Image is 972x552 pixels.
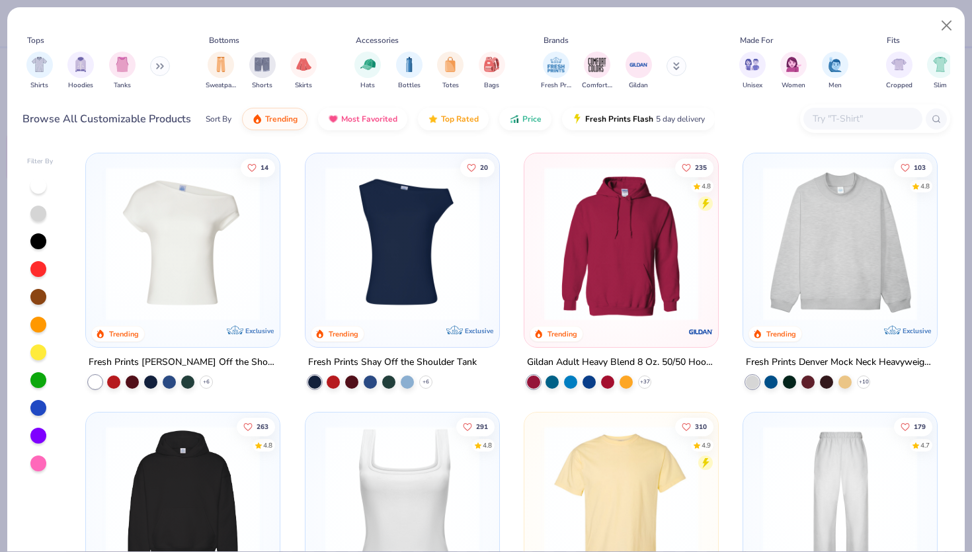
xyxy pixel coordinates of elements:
[396,52,423,91] button: filter button
[582,81,612,91] span: Comfort Colors
[203,378,210,386] span: + 6
[296,57,311,72] img: Skirts Image
[475,424,487,430] span: 291
[572,114,583,124] img: flash.gif
[702,441,711,451] div: 4.9
[786,57,801,72] img: Women Image
[927,52,953,91] button: filter button
[829,81,842,91] span: Men
[428,114,438,124] img: TopRated.gif
[441,114,479,124] span: Top Rated
[756,167,924,321] img: f5d85501-0dbb-4ee4-b115-c08fa3845d83
[32,57,47,72] img: Shirts Image
[891,57,907,72] img: Cropped Image
[115,57,130,72] img: Tanks Image
[263,441,272,451] div: 4.8
[934,13,959,38] button: Close
[241,158,275,177] button: Like
[914,164,926,171] span: 103
[67,52,94,91] button: filter button
[67,52,94,91] div: filter for Hoodies
[562,108,715,130] button: Fresh Prints Flash5 day delivery
[656,112,705,127] span: 5 day delivery
[30,81,48,91] span: Shirts
[544,34,569,46] div: Brands
[546,55,566,75] img: Fresh Prints Image
[460,158,494,177] button: Like
[894,418,932,436] button: Like
[442,81,459,91] span: Totes
[639,378,649,386] span: + 37
[437,52,464,91] button: filter button
[626,52,652,91] div: filter for Gildan
[418,108,489,130] button: Top Rated
[99,167,266,321] img: a1c94bf0-cbc2-4c5c-96ec-cab3b8502a7f
[26,52,53,91] button: filter button
[479,164,487,171] span: 20
[828,57,842,72] img: Men Image
[702,181,711,191] div: 4.8
[933,57,948,72] img: Slim Image
[914,424,926,430] span: 179
[482,441,491,451] div: 4.8
[920,441,930,451] div: 4.7
[739,52,766,91] div: filter for Unisex
[780,52,807,91] div: filter for Women
[465,327,493,335] span: Exclusive
[257,424,268,430] span: 263
[695,424,707,430] span: 310
[68,81,93,91] span: Hoodies
[354,52,381,91] button: filter button
[437,52,464,91] div: filter for Totes
[626,52,652,91] button: filter button
[206,52,236,91] div: filter for Sweatpants
[484,57,499,72] img: Bags Image
[746,354,934,371] div: Fresh Prints Denver Mock Neck Heavyweight Sweatshirt
[739,52,766,91] button: filter button
[265,114,298,124] span: Trending
[629,81,648,91] span: Gildan
[822,52,848,91] button: filter button
[538,167,705,321] img: 01756b78-01f6-4cc6-8d8a-3c30c1a0c8ac
[249,52,276,91] div: filter for Shorts
[318,108,407,130] button: Most Favorited
[740,34,773,46] div: Made For
[903,327,931,335] span: Exclusive
[479,52,505,91] div: filter for Bags
[237,418,275,436] button: Like
[402,57,417,72] img: Bottles Image
[920,181,930,191] div: 4.8
[360,81,375,91] span: Hats
[705,167,872,321] img: a164e800-7022-4571-a324-30c76f641635
[886,81,912,91] span: Cropped
[360,57,376,72] img: Hats Image
[811,111,913,126] input: Try "T-Shirt"
[89,354,277,371] div: Fresh Prints [PERSON_NAME] Off the Shoulder Top
[341,114,397,124] span: Most Favorited
[688,319,714,345] img: Gildan logo
[22,111,191,127] div: Browse All Customizable Products
[780,52,807,91] button: filter button
[109,52,136,91] div: filter for Tanks
[886,52,912,91] button: filter button
[484,81,499,91] span: Bags
[354,52,381,91] div: filter for Hats
[927,52,953,91] div: filter for Slim
[887,34,900,46] div: Fits
[398,81,421,91] span: Bottles
[582,52,612,91] div: filter for Comfort Colors
[527,354,715,371] div: Gildan Adult Heavy Blend 8 Oz. 50/50 Hooded Sweatshirt
[859,378,869,386] span: + 10
[541,81,571,91] span: Fresh Prints
[456,418,494,436] button: Like
[290,52,317,91] div: filter for Skirts
[675,158,713,177] button: Like
[886,52,912,91] div: filter for Cropped
[252,114,263,124] img: trending.gif
[295,81,312,91] span: Skirts
[423,378,429,386] span: + 6
[290,52,317,91] button: filter button
[27,157,54,167] div: Filter By
[206,52,236,91] button: filter button
[109,52,136,91] button: filter button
